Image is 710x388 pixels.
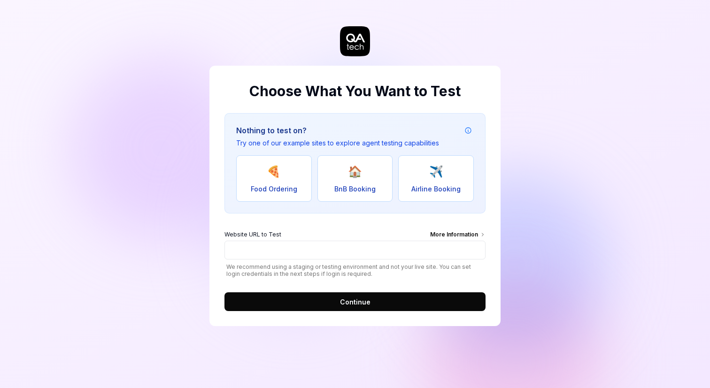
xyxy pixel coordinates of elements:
[429,163,443,180] span: ✈️
[224,241,486,259] input: Website URL to TestMore Information
[348,163,362,180] span: 🏠
[398,155,474,202] button: ✈️Airline Booking
[224,263,486,277] span: We recommend using a staging or testing environment and not your live site. You can set login cre...
[236,125,439,136] h3: Nothing to test on?
[430,230,486,241] div: More Information
[411,184,461,194] span: Airline Booking
[267,163,281,180] span: 🍕
[224,292,486,311] button: Continue
[224,81,486,102] h2: Choose What You Want to Test
[224,230,281,241] span: Website URL to Test
[236,155,312,202] button: 🍕Food Ordering
[334,184,376,194] span: BnB Booking
[340,297,370,307] span: Continue
[463,125,474,136] button: Example attribution information
[236,138,439,148] p: Try one of our example sites to explore agent testing capabilities
[317,155,393,202] button: 🏠BnB Booking
[251,184,297,194] span: Food Ordering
